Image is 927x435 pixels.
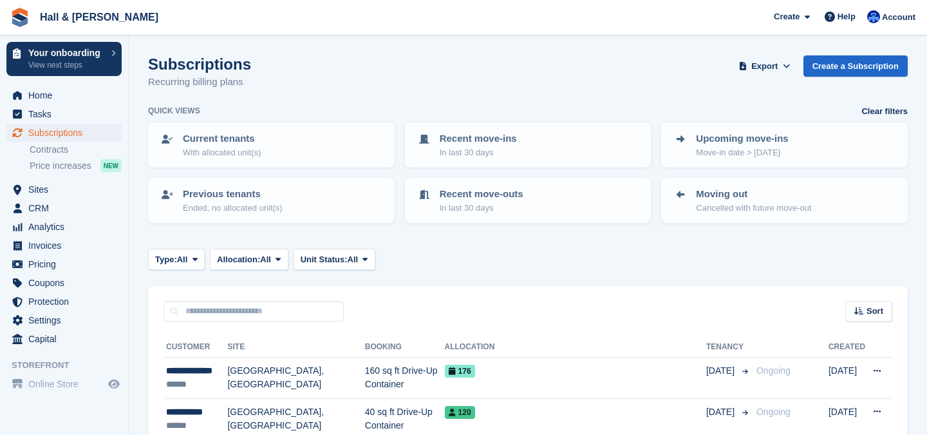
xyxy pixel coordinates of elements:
[294,249,375,270] button: Unit Status: All
[6,330,122,348] a: menu
[28,86,106,104] span: Home
[867,10,880,23] img: Claire Banham
[736,55,793,77] button: Export
[6,274,122,292] a: menu
[28,311,106,329] span: Settings
[6,255,122,273] a: menu
[183,202,283,215] p: Ended, no allocated unit(s)
[227,358,364,399] td: [GEOGRAPHIC_DATA], [GEOGRAPHIC_DATA]
[28,180,106,198] span: Sites
[348,253,359,266] span: All
[149,179,393,222] a: Previous tenants Ended, no allocated unit(s)
[756,407,791,417] span: Ongoing
[28,105,106,123] span: Tasks
[751,60,778,73] span: Export
[28,375,106,393] span: Online Store
[406,124,650,166] a: Recent move-ins In last 30 days
[148,55,251,73] h1: Subscriptions
[28,293,106,311] span: Protection
[6,86,122,104] a: menu
[696,187,811,202] p: Moving out
[260,253,271,266] span: All
[774,10,800,23] span: Create
[6,105,122,123] a: menu
[6,375,122,393] a: menu
[365,337,445,358] th: Booking
[28,48,105,57] p: Your onboarding
[829,337,865,358] th: Created
[365,358,445,399] td: 160 sq ft Drive-Up Container
[12,359,128,372] span: Storefront
[706,337,751,358] th: Tenancy
[861,105,908,118] a: Clear filters
[148,249,205,270] button: Type: All
[210,249,288,270] button: Allocation: All
[217,253,260,266] span: Allocation:
[148,105,200,117] h6: Quick views
[440,131,517,146] p: Recent move-ins
[164,337,227,358] th: Customer
[6,311,122,329] a: menu
[10,8,30,27] img: stora-icon-8386f47178a22dfd0bd8f6a31ec36ba5ce8667c1dd55bd0f319d3a0aa187defe.svg
[706,405,737,419] span: [DATE]
[155,253,177,266] span: Type:
[28,255,106,273] span: Pricing
[100,159,122,172] div: NEW
[829,358,865,399] td: [DATE]
[866,305,883,318] span: Sort
[662,179,906,222] a: Moving out Cancelled with future move-out
[445,365,475,378] span: 176
[28,199,106,217] span: CRM
[803,55,908,77] a: Create a Subscription
[30,159,122,173] a: Price increases NEW
[183,146,261,159] p: With allocated unit(s)
[696,146,788,159] p: Move-in date > [DATE]
[148,75,251,90] p: Recurring billing plans
[28,124,106,142] span: Subscriptions
[177,253,188,266] span: All
[406,179,650,222] a: Recent move-outs In last 30 days
[440,187,523,202] p: Recent move-outs
[756,365,791,376] span: Ongoing
[28,274,106,292] span: Coupons
[6,180,122,198] a: menu
[183,131,261,146] p: Current tenants
[183,187,283,202] p: Previous tenants
[6,237,122,255] a: menu
[445,406,475,419] span: 120
[706,364,737,378] span: [DATE]
[227,337,364,358] th: Site
[6,42,122,76] a: Your onboarding View next steps
[696,131,788,146] p: Upcoming move-ins
[882,11,915,24] span: Account
[35,6,164,28] a: Hall & [PERSON_NAME]
[6,124,122,142] a: menu
[696,202,811,215] p: Cancelled with future move-out
[28,237,106,255] span: Invoices
[28,218,106,236] span: Analytics
[6,293,122,311] a: menu
[30,144,122,156] a: Contracts
[301,253,348,266] span: Unit Status:
[30,160,91,172] span: Price increases
[6,199,122,217] a: menu
[445,337,706,358] th: Allocation
[149,124,393,166] a: Current tenants With allocated unit(s)
[440,146,517,159] p: In last 30 days
[28,330,106,348] span: Capital
[838,10,856,23] span: Help
[440,202,523,215] p: In last 30 days
[6,218,122,236] a: menu
[662,124,906,166] a: Upcoming move-ins Move-in date > [DATE]
[106,376,122,392] a: Preview store
[28,59,105,71] p: View next steps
